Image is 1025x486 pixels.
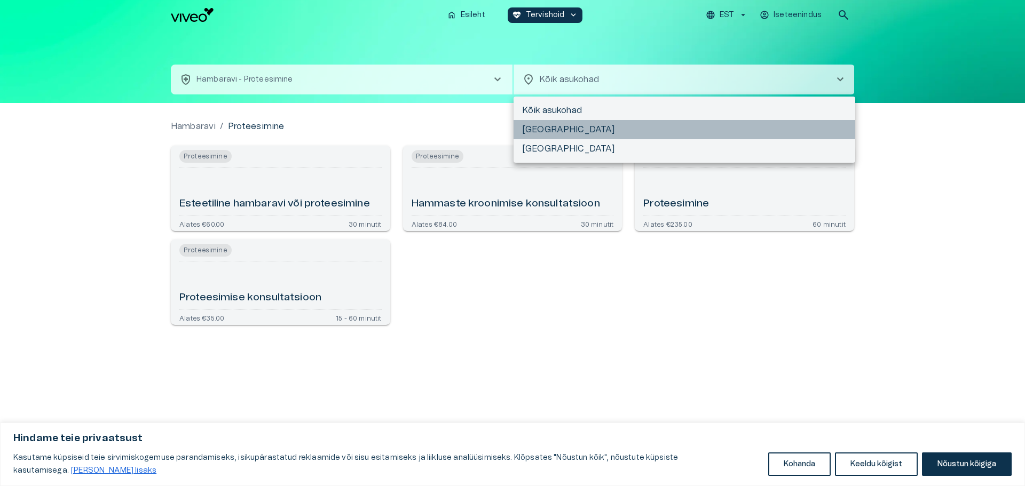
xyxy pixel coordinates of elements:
a: Loe lisaks [70,466,157,475]
li: Kõik asukohad [514,101,855,120]
p: Kasutame küpsiseid teie sirvimiskogemuse parandamiseks, isikupärastatud reklaamide või sisu esita... [13,451,760,477]
button: Kohanda [768,452,831,476]
span: Help [54,9,70,17]
p: Hindame teie privaatsust [13,432,1012,445]
button: Nõustun kõigiga [922,452,1012,476]
button: Keeldu kõigist [835,452,918,476]
li: [GEOGRAPHIC_DATA] [514,120,855,139]
li: [GEOGRAPHIC_DATA] [514,139,855,158]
